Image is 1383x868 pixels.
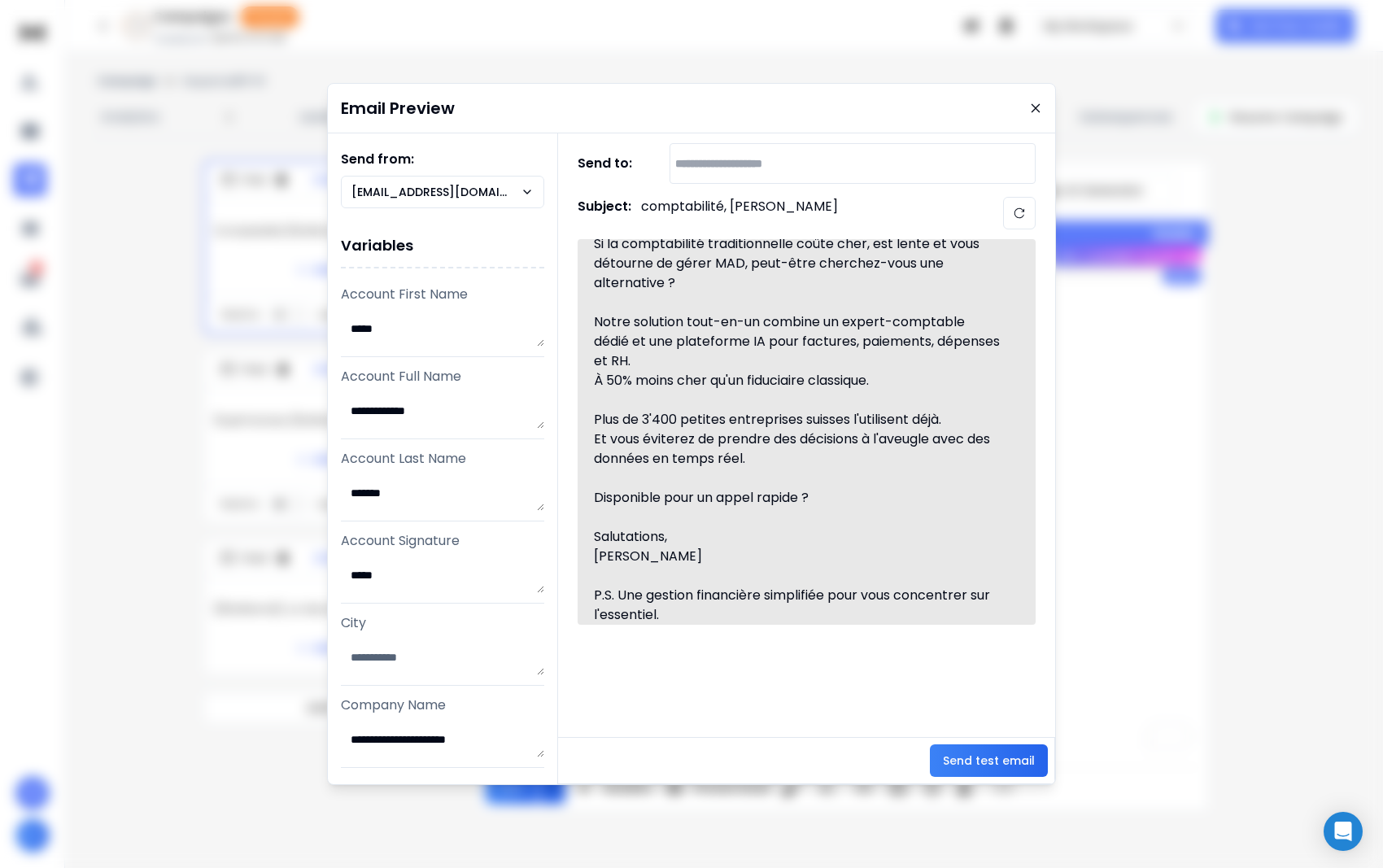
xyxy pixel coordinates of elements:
button: Send test email [930,744,1048,777]
h1: Send from: [341,150,544,169]
p: Account First Name [341,285,544,304]
h1: Email Preview [341,97,455,120]
p: [EMAIL_ADDRESS][DOMAIN_NAME] [351,184,521,200]
h1: Subject: [578,197,631,229]
h1: Variables [341,225,544,268]
p: comptabilité, [PERSON_NAME] [641,197,838,229]
p: Account Last Name [341,449,544,469]
p: City [341,613,544,633]
p: Account Full Name [341,367,544,386]
div: Open Intercom Messenger [1324,812,1363,851]
p: Company Name [341,696,544,715]
h1: Send to: [578,154,643,173]
div: Bonjour [PERSON_NAME], Si la comptabilité traditionnelle coûte cher, est lente et vous détourne d... [594,195,1001,548]
p: Account Signature [341,531,544,551]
